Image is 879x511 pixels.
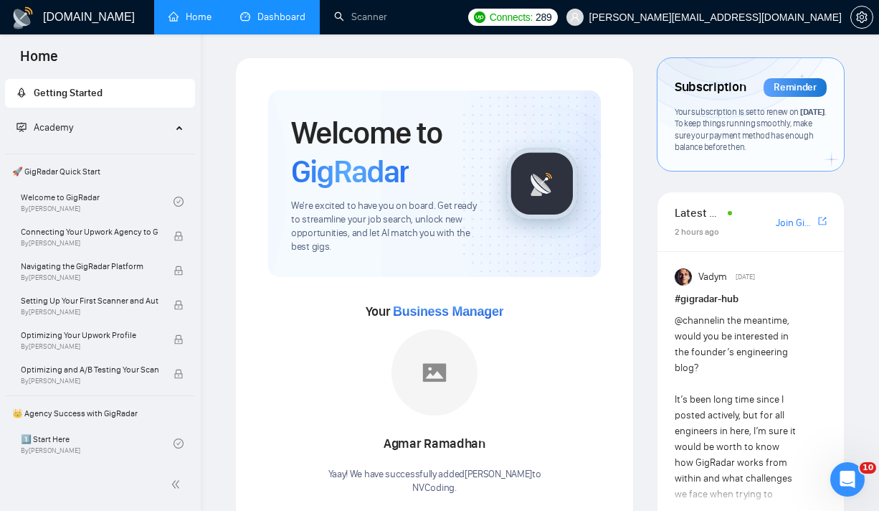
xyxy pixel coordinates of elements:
span: Optimizing Your Upwork Profile [21,328,158,342]
span: [DATE] [736,271,755,283]
h1: # gigradar-hub [675,291,827,307]
iframe: Intercom live chat [830,462,865,497]
img: placeholder.png [391,329,477,416]
span: lock [174,334,184,344]
a: homeHome [168,11,212,23]
span: 🚀 GigRadar Quick Start [6,157,194,186]
span: lock [174,369,184,379]
span: Academy [34,121,73,133]
h1: Welcome to [291,113,483,191]
span: 289 [536,9,551,25]
div: Reminder [764,78,827,97]
img: upwork-logo.png [474,11,485,23]
span: Academy [16,121,73,133]
span: GigRadar [291,152,409,191]
span: 2 hours ago [675,227,719,237]
span: Getting Started [34,87,103,99]
span: Business Manager [393,304,503,319]
span: rocket [16,88,27,98]
a: export [818,215,827,228]
li: Getting Started [5,79,195,108]
a: searchScanner [334,11,387,23]
span: lock [174,266,184,276]
span: lock [174,300,184,310]
span: 👑 Agency Success with GigRadar [6,399,194,428]
a: setting [850,11,873,23]
button: setting [850,6,873,29]
span: Connecting Your Upwork Agency to GigRadar [21,225,158,239]
span: check-circle [174,439,184,449]
span: Navigating the GigRadar Platform [21,259,158,273]
span: setting [851,11,873,23]
span: check-circle [174,197,184,207]
span: By [PERSON_NAME] [21,342,158,351]
span: export [818,215,827,227]
span: Setting Up Your First Scanner and Auto-Bidder [21,294,158,308]
span: By [PERSON_NAME] [21,377,158,385]
span: By [PERSON_NAME] [21,308,158,317]
p: NVCoding . [328,482,541,495]
span: lock [174,231,184,241]
span: Vadym [698,269,727,285]
span: Optimizing and A/B Testing Your Scanner for Better Results [21,362,158,377]
span: We're excited to have you on board. Get ready to streamline your job search, unlock new opportuni... [291,200,483,254]
span: Subscription [675,75,746,100]
div: Yaay! We have successfully added [PERSON_NAME] to [328,468,541,495]
a: dashboardDashboard [240,11,305,23]
span: 10 [860,462,876,474]
img: logo [11,6,34,29]
img: Vadym [675,268,692,286]
a: 1️⃣ Start HereBy[PERSON_NAME] [21,428,174,459]
span: Your [366,304,504,319]
div: Agmar Ramadhan [328,432,541,456]
span: @channel [675,314,717,327]
span: By [PERSON_NAME] [21,239,158,248]
span: user [570,12,580,22]
img: gigradar-logo.png [506,148,578,220]
span: double-left [171,477,185,492]
a: Welcome to GigRadarBy[PERSON_NAME] [21,186,174,217]
span: Your subscription is set to renew on . To keep things running smoothly, make sure your payment me... [675,106,827,153]
span: [DATE] [800,106,825,117]
span: By [PERSON_NAME] [21,273,158,282]
span: Latest Posts from the GigRadar Community [675,204,723,222]
a: Join GigRadar Slack Community [776,215,815,231]
span: Connects: [490,9,533,25]
span: Home [9,46,70,76]
span: fund-projection-screen [16,122,27,132]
